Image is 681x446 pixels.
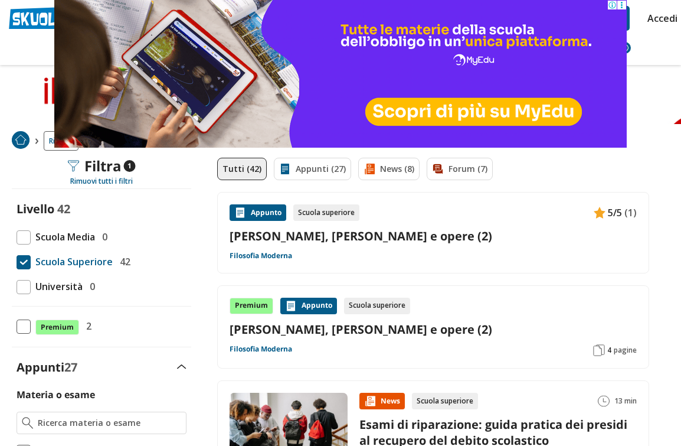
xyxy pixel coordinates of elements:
[432,163,444,175] img: Forum filtro contenuto
[81,318,91,334] span: 2
[364,395,376,407] img: News contenuto
[412,393,478,409] div: Scuola superiore
[124,160,136,172] span: 1
[274,158,351,180] a: Appunti (27)
[607,346,611,355] span: 4
[12,177,191,186] div: Rimuovi tutti i filtri
[359,393,405,409] div: News
[64,359,77,375] span: 27
[57,201,70,217] span: 42
[230,251,292,261] a: Filosofia Moderna
[17,359,77,375] label: Appunti
[593,344,605,356] img: Pagine
[230,228,637,244] a: [PERSON_NAME], [PERSON_NAME] e opere (2)
[31,279,83,294] span: Università
[608,205,622,220] span: 5/5
[230,344,292,354] a: Filosofia Moderna
[17,201,54,217] label: Livello
[614,393,637,409] span: 13 min
[17,388,95,401] label: Materia o esame
[594,207,605,219] img: Appunti contenuto
[364,163,375,175] img: News filtro contenuto
[230,298,273,314] div: Premium
[38,417,181,429] input: Ricerca materia o esame
[85,279,95,294] span: 0
[12,131,30,149] img: Home
[217,158,267,180] a: Tutti (42)
[35,320,79,335] span: Premium
[44,131,78,151] a: Ricerca
[22,417,33,429] img: Ricerca materia o esame
[427,158,493,180] a: Forum (7)
[31,254,113,269] span: Scuola Superiore
[344,298,410,314] div: Scuola superiore
[230,204,286,221] div: Appunto
[280,298,337,314] div: Appunto
[31,229,95,245] span: Scuola Media
[177,364,186,369] img: Apri e chiudi sezione
[234,207,246,219] img: Appunti contenuto
[279,163,291,175] img: Appunti filtro contenuto
[624,205,637,220] span: (1)
[285,300,297,312] img: Appunti contenuto
[68,158,136,174] div: Filtra
[358,158,420,180] a: News (8)
[614,346,637,355] span: pagine
[230,321,637,337] a: [PERSON_NAME], [PERSON_NAME] e opere (2)
[647,6,672,31] a: Accedi
[115,254,130,269] span: 42
[12,131,30,151] a: Home
[598,395,610,407] img: Tempo lettura
[293,204,359,221] div: Scuola superiore
[68,160,80,172] img: Filtra filtri mobile
[97,229,107,245] span: 0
